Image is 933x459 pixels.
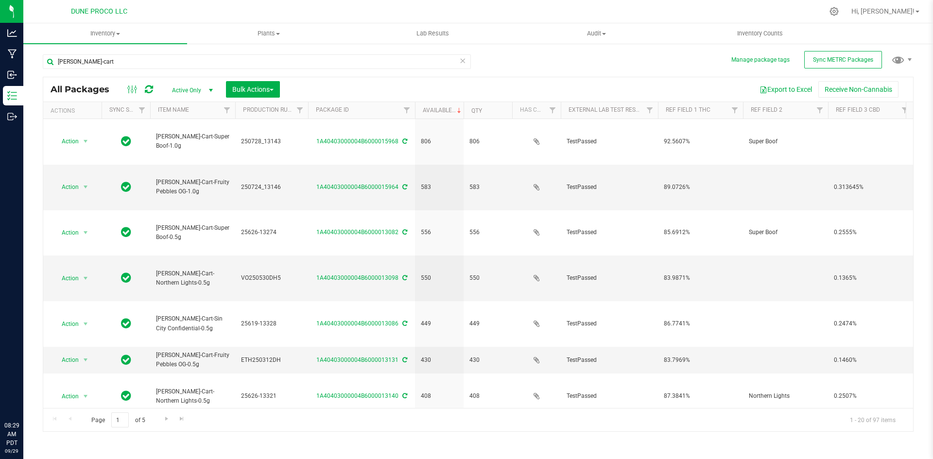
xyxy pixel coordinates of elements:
[80,135,92,148] span: select
[842,412,903,427] span: 1 - 20 of 97 items
[156,132,229,151] span: [PERSON_NAME]-Cart-Super Boof-1.0g
[545,102,561,119] a: Filter
[818,81,898,98] button: Receive Non-Cannabis
[7,112,17,121] inline-svg: Outbound
[80,226,92,239] span: select
[158,106,189,113] a: Item Name
[834,183,907,192] span: 0.313645%
[121,180,131,194] span: In Sync
[664,356,737,365] span: 83.7969%
[316,138,398,145] a: 1A40403000004B6000015968
[421,273,458,283] span: 550
[401,320,407,327] span: Sync from Compliance System
[567,183,652,192] span: TestPassed
[727,102,743,119] a: Filter
[156,314,229,333] span: [PERSON_NAME]-Cart-Sin City Confidential-0.5g
[834,356,907,365] span: 0.1460%
[731,56,790,64] button: Manage package tags
[53,317,79,331] span: Action
[51,107,98,114] div: Actions
[567,137,652,146] span: TestPassed
[121,353,131,367] span: In Sync
[753,81,818,98] button: Export to Excel
[134,102,150,119] a: Filter
[666,106,710,113] a: Ref Field 1 THC
[53,353,79,367] span: Action
[121,317,131,330] span: In Sync
[109,106,147,113] a: Sync Status
[804,51,882,68] button: Sync METRC Packages
[469,183,506,192] span: 583
[664,183,737,192] span: 89.0726%
[156,269,229,288] span: [PERSON_NAME]-Cart-Northern Lights-0.5g
[121,225,131,239] span: In Sync
[678,23,842,44] a: Inventory Counts
[316,357,398,363] a: 1A40403000004B6000013131
[851,7,915,15] span: Hi, [PERSON_NAME]!
[421,391,458,401] span: 408
[121,135,131,148] span: In Sync
[403,29,462,38] span: Lab Results
[23,23,187,44] a: Inventory
[567,273,652,283] span: TestPassed
[421,319,458,328] span: 449
[401,138,407,145] span: Sync from Compliance System
[469,273,506,283] span: 550
[828,7,840,16] div: Manage settings
[121,271,131,285] span: In Sync
[71,7,127,16] span: DUNE PROCO LLC
[459,54,466,67] span: Clear
[4,447,19,455] p: 09/29
[724,29,796,38] span: Inventory Counts
[469,228,506,237] span: 556
[188,29,350,38] span: Plants
[316,320,398,327] a: 1A40403000004B6000013086
[43,54,471,69] input: Search Package ID, Item Name, SKU, Lot or Part Number...
[399,102,415,119] a: Filter
[515,23,678,44] a: Audit
[316,184,398,190] a: 1A40403000004B6000015964
[241,137,302,146] span: 250728_13143
[664,319,737,328] span: 86.7741%
[567,391,652,401] span: TestPassed
[813,56,873,63] span: Sync METRC Packages
[80,180,92,194] span: select
[401,184,407,190] span: Sync from Compliance System
[80,272,92,285] span: select
[232,85,274,93] span: Bulk Actions
[749,228,822,237] span: Super Boof
[423,107,463,114] a: Available
[241,391,302,401] span: 25626-13321
[53,135,79,148] span: Action
[219,102,235,119] a: Filter
[7,91,17,101] inline-svg: Inventory
[751,106,782,113] a: Ref Field 2
[664,137,737,146] span: 92.5607%
[111,412,129,427] input: 1
[241,273,302,283] span: VO250530DH5
[241,356,302,365] span: ETH250312DH
[567,356,652,365] span: TestPassed
[471,107,482,114] a: Qty
[53,180,79,194] span: Action
[401,357,407,363] span: Sync from Compliance System
[156,223,229,242] span: [PERSON_NAME]-Cart-Super Boof-0.5g
[664,228,737,237] span: 85.6912%
[421,228,458,237] span: 556
[241,228,302,237] span: 25626-13274
[241,319,302,328] span: 25619-13328
[469,356,506,365] span: 430
[469,319,506,328] span: 449
[642,102,658,119] a: Filter
[187,23,351,44] a: Plants
[53,226,79,239] span: Action
[469,137,506,146] span: 806
[512,102,561,119] th: Has COA
[421,137,458,146] span: 806
[834,391,907,401] span: 0.2507%
[159,412,173,425] a: Go to the next page
[316,229,398,236] a: 1A40403000004B6000013082
[421,356,458,365] span: 430
[121,389,131,403] span: In Sync
[515,29,678,38] span: Audit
